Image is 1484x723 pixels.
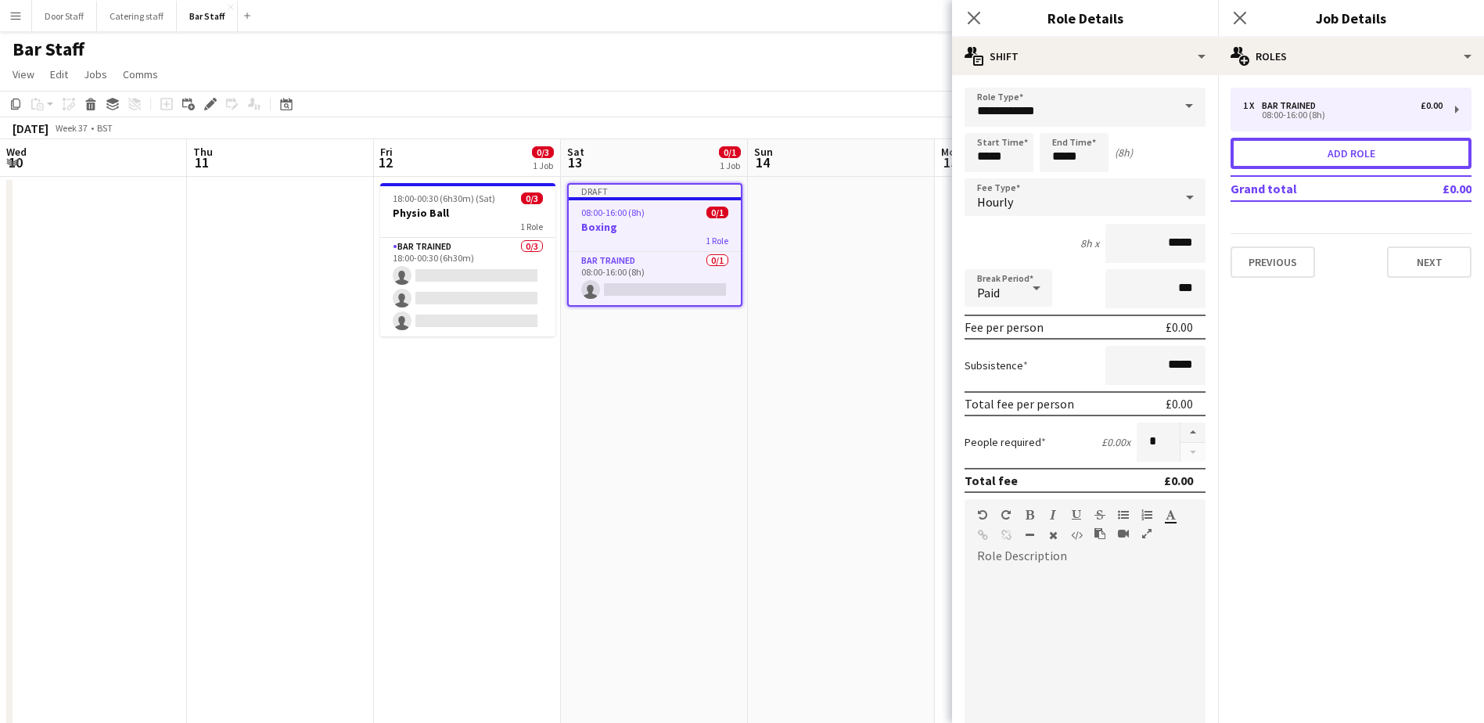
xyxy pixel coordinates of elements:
[1141,509,1152,521] button: Ordered List
[1166,319,1193,335] div: £0.00
[4,153,27,171] span: 10
[569,185,741,197] div: Draft
[1118,509,1129,521] button: Unordered List
[1166,396,1193,412] div: £0.00
[965,358,1028,372] label: Subsistence
[754,145,773,159] span: Sun
[952,38,1218,75] div: Shift
[97,1,177,31] button: Catering staff
[1141,527,1152,540] button: Fullscreen
[13,67,34,81] span: View
[6,64,41,85] a: View
[1421,100,1443,111] div: £0.00
[380,206,555,220] h3: Physio Ball
[13,38,84,61] h1: Bar Staff
[84,67,107,81] span: Jobs
[567,183,742,307] app-job-card: Draft08:00-16:00 (8h)0/1Boxing1 RoleBar trained0/108:00-16:00 (8h)
[6,145,27,159] span: Wed
[1218,8,1484,28] h3: Job Details
[50,67,68,81] span: Edit
[565,153,584,171] span: 13
[1231,246,1315,278] button: Previous
[1115,146,1133,160] div: (8h)
[1218,38,1484,75] div: Roles
[1024,529,1035,541] button: Horizontal Line
[941,145,961,159] span: Mon
[1080,236,1099,250] div: 8h x
[123,67,158,81] span: Comms
[965,473,1018,488] div: Total fee
[977,285,1000,300] span: Paid
[52,122,91,134] span: Week 37
[977,194,1013,210] span: Hourly
[977,509,988,521] button: Undo
[706,235,728,246] span: 1 Role
[1071,509,1082,521] button: Underline
[13,120,49,136] div: [DATE]
[581,207,645,218] span: 08:00-16:00 (8h)
[719,146,741,158] span: 0/1
[117,64,164,85] a: Comms
[567,145,584,159] span: Sat
[191,153,213,171] span: 11
[32,1,97,31] button: Door Staff
[1164,473,1193,488] div: £0.00
[1047,509,1058,521] button: Italic
[965,396,1074,412] div: Total fee per person
[1001,509,1011,521] button: Redo
[1101,435,1130,449] div: £0.00 x
[520,221,543,232] span: 1 Role
[1094,527,1105,540] button: Paste as plain text
[952,8,1218,28] h3: Role Details
[1165,509,1176,521] button: Text Color
[965,435,1046,449] label: People required
[1094,509,1105,521] button: Strikethrough
[752,153,773,171] span: 14
[1071,529,1082,541] button: HTML Code
[1243,100,1262,111] div: 1 x
[378,153,393,171] span: 12
[720,160,740,171] div: 1 Job
[380,183,555,336] app-job-card: 18:00-00:30 (6h30m) (Sat)0/3Physio Ball1 RoleBar trained0/318:00-00:30 (6h30m)
[1118,527,1129,540] button: Insert video
[380,145,393,159] span: Fri
[177,1,238,31] button: Bar Staff
[1047,529,1058,541] button: Clear Formatting
[97,122,113,134] div: BST
[1387,246,1471,278] button: Next
[1231,176,1397,201] td: Grand total
[706,207,728,218] span: 0/1
[193,145,213,159] span: Thu
[1231,138,1471,169] button: Add role
[569,252,741,305] app-card-role: Bar trained0/108:00-16:00 (8h)
[1397,176,1471,201] td: £0.00
[1243,111,1443,119] div: 08:00-16:00 (8h)
[569,220,741,234] h3: Boxing
[1180,423,1206,443] button: Increase
[77,64,113,85] a: Jobs
[44,64,74,85] a: Edit
[965,319,1044,335] div: Fee per person
[393,192,495,204] span: 18:00-00:30 (6h30m) (Sat)
[532,146,554,158] span: 0/3
[521,192,543,204] span: 0/3
[1024,509,1035,521] button: Bold
[380,238,555,336] app-card-role: Bar trained0/318:00-00:30 (6h30m)
[1262,100,1322,111] div: Bar trained
[939,153,961,171] span: 15
[533,160,553,171] div: 1 Job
